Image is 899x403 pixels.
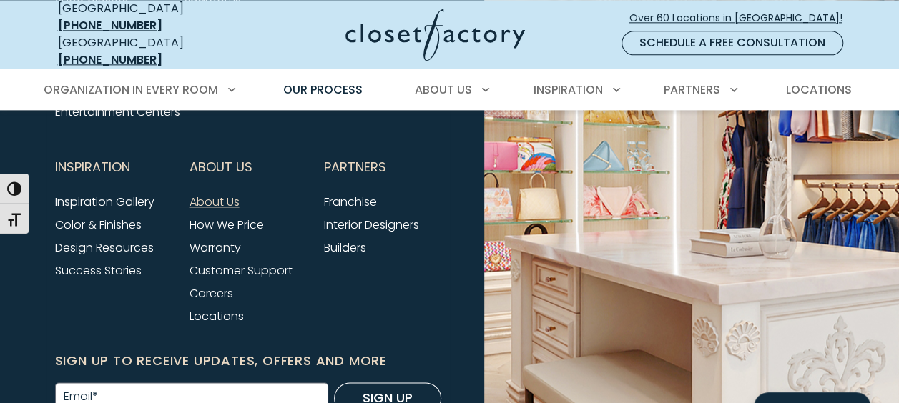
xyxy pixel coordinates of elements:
span: Partners [664,81,720,98]
a: Color & Finishes [55,217,142,233]
a: Franchise [324,194,377,210]
a: [PHONE_NUMBER] [58,17,162,34]
a: Schedule a Free Consultation [622,31,843,55]
a: Inspiration Gallery [55,194,154,210]
h6: Sign Up to Receive Updates, Offers and More [55,351,441,371]
a: How We Price [190,217,264,233]
span: About Us [415,81,472,98]
span: Inspiration [534,81,603,98]
span: Locations [785,81,851,98]
span: Organization in Every Room [44,81,218,98]
button: Footer Subnav Button - About Us [190,149,307,185]
a: About Us [190,194,240,210]
a: Over 60 Locations in [GEOGRAPHIC_DATA]! [629,6,855,31]
a: Warranty [190,239,241,256]
img: Closet Factory Logo [345,9,525,61]
nav: Primary Menu [34,70,866,110]
a: Locations [190,308,244,324]
a: Careers [190,285,233,302]
a: Interior Designers [324,217,419,233]
a: Customer Support [190,262,293,279]
span: Over 60 Locations in [GEOGRAPHIC_DATA]! [629,11,854,26]
span: About Us [190,149,252,185]
div: [GEOGRAPHIC_DATA] [58,34,233,69]
a: Builders [324,239,366,256]
a: Success Stories [55,262,142,279]
span: Inspiration [55,149,130,185]
a: [PHONE_NUMBER] [58,51,162,68]
a: Design Resources [55,239,154,256]
a: Entertainment Centers [55,104,180,120]
label: Email [64,391,98,402]
button: Footer Subnav Button - Inspiration [55,149,172,185]
span: Partners [324,149,386,185]
span: Our Process [283,81,363,98]
button: Footer Subnav Button - Partners [324,149,441,185]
